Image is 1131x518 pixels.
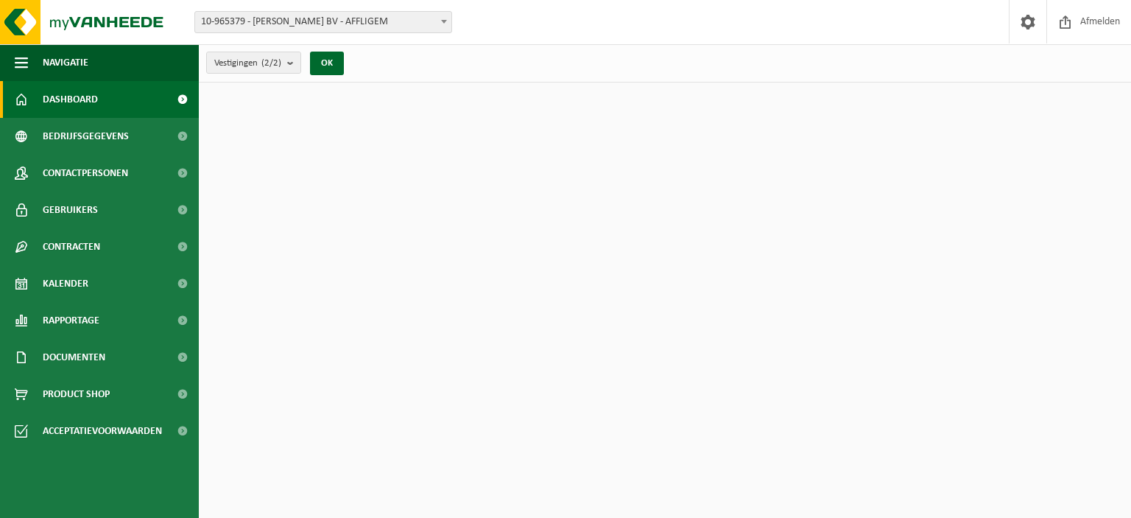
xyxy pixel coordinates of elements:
button: OK [310,52,344,75]
span: Kalender [43,265,88,302]
button: Vestigingen(2/2) [206,52,301,74]
span: Navigatie [43,44,88,81]
span: Contactpersonen [43,155,128,192]
span: 10-965379 - MICHAËL VAN VAERENBERGH BV - AFFLIGEM [194,11,452,33]
span: Documenten [43,339,105,376]
span: Vestigingen [214,52,281,74]
count: (2/2) [261,58,281,68]
span: Dashboard [43,81,98,118]
span: Contracten [43,228,100,265]
span: Rapportage [43,302,99,339]
span: Bedrijfsgegevens [43,118,129,155]
span: Acceptatievoorwaarden [43,413,162,449]
span: 10-965379 - MICHAËL VAN VAERENBERGH BV - AFFLIGEM [195,12,451,32]
span: Product Shop [43,376,110,413]
span: Gebruikers [43,192,98,228]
